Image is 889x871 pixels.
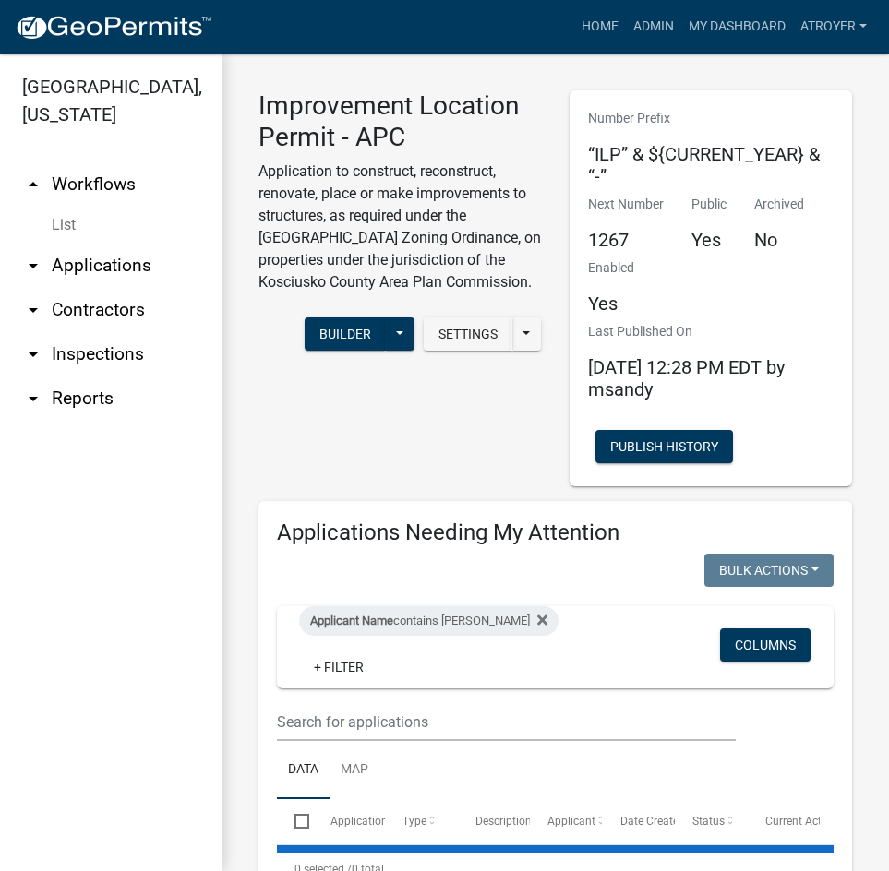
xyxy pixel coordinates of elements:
[602,799,675,843] datatable-header-cell: Date Created
[691,229,727,251] h5: Yes
[22,388,44,410] i: arrow_drop_down
[277,519,834,546] h4: Applications Needing My Attention
[424,317,512,351] button: Settings
[588,356,785,400] span: [DATE] 12:28 PM EDT by msandy
[530,799,603,843] datatable-header-cell: Applicant
[588,258,634,278] p: Enabled
[675,799,748,843] datatable-header-cell: Status
[754,229,804,251] h5: No
[681,9,793,44] a: My Dashboard
[574,9,626,44] a: Home
[330,741,379,800] a: Map
[765,815,842,828] span: Current Activity
[258,161,542,293] p: Application to construct, reconstruct, renovate, place or make improvements to structures, as req...
[299,650,378,684] a: + Filter
[299,606,559,636] div: contains [PERSON_NAME]
[547,815,595,828] span: Applicant
[720,628,811,662] button: Columns
[22,173,44,196] i: arrow_drop_up
[22,343,44,365] i: arrow_drop_down
[312,799,385,843] datatable-header-cell: Application Number
[258,90,542,152] h3: Improvement Location Permit - APC
[277,703,736,741] input: Search for applications
[330,815,431,828] span: Application Number
[588,109,835,128] p: Number Prefix
[277,799,312,843] datatable-header-cell: Select
[457,799,530,843] datatable-header-cell: Description
[22,299,44,321] i: arrow_drop_down
[385,799,458,843] datatable-header-cell: Type
[277,741,330,800] a: Data
[620,815,685,828] span: Date Created
[588,322,835,341] p: Last Published On
[588,195,664,214] p: Next Number
[588,143,835,187] h5: “ILP” & ${CURRENT_YEAR} & “-”
[747,799,820,843] datatable-header-cell: Current Activity
[588,229,664,251] h5: 1267
[691,195,727,214] p: Public
[595,430,733,463] button: Publish History
[310,614,393,627] span: Applicant Name
[754,195,804,214] p: Archived
[305,317,386,351] button: Builder
[402,815,426,828] span: Type
[588,292,634,315] h5: Yes
[22,255,44,277] i: arrow_drop_down
[692,815,725,828] span: Status
[626,9,681,44] a: Admin
[793,9,874,44] a: atroyer
[595,441,733,456] wm-modal-confirm: Workflow Publish History
[704,554,834,587] button: Bulk Actions
[475,815,532,828] span: Description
